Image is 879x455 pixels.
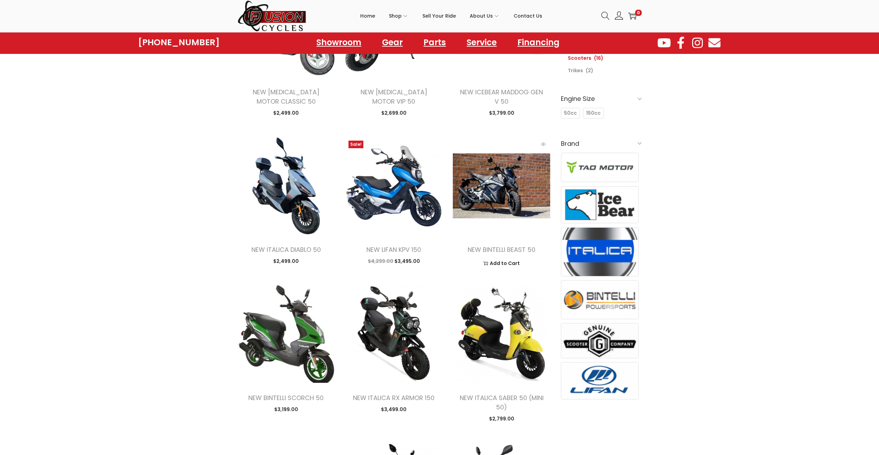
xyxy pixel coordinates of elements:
a: Contact Us [514,0,542,31]
span: (2) [586,67,593,74]
a: 0 [628,12,637,20]
span: $ [273,258,276,265]
span: 2,699.00 [381,110,407,116]
h6: Brand [561,135,642,152]
span: 3,199.00 [274,406,298,413]
a: NEW [MEDICAL_DATA] MOTOR CLASSIC 50 [253,88,319,106]
a: About Us [470,0,500,31]
span: Home [360,7,375,25]
span: 150cc [586,110,601,117]
a: [PHONE_NUMBER] [138,38,220,47]
a: Gear [375,35,410,50]
span: About Us [470,7,493,25]
span: (16) [594,55,603,61]
span: $ [394,258,398,265]
span: $ [489,110,492,116]
span: 2,799.00 [489,415,514,422]
a: Showroom [309,35,368,50]
a: NEW ICEBEAR MADDOG GEN V 50 [460,88,543,106]
span: $ [381,406,384,413]
img: Lifan [561,362,639,399]
span: Shop [389,7,402,25]
span: Quick View [536,137,550,151]
a: Financing [510,35,566,50]
span: 3,495.00 [394,258,420,265]
a: Trikes [568,67,583,74]
a: Shop [389,0,409,31]
span: $ [368,258,371,265]
img: Ice Bear [561,187,639,223]
a: Parts [417,35,453,50]
h6: Engine Size [561,91,642,107]
img: Italica Motors [561,228,639,276]
a: NEW BINTELLI BEAST 50 [468,245,535,254]
nav: Menu [309,35,566,50]
a: Sell Your Ride [422,0,456,31]
a: NEW [MEDICAL_DATA] MOTOR VIP 50 [361,88,427,106]
a: Home [360,0,375,31]
span: $ [273,110,276,116]
span: $ [489,415,492,422]
span: 3,799.00 [489,110,514,116]
span: $ [381,110,384,116]
img: Bintelli [561,281,639,319]
span: 4,299.00 [368,258,393,265]
a: NEW ITALICA DIABLO 50 [251,245,321,254]
img: Genuine [561,323,639,358]
span: Sell Your Ride [422,7,456,25]
span: 2,499.00 [273,110,299,116]
span: Contact Us [514,7,542,25]
nav: Primary navigation [307,0,596,31]
span: $ [274,406,277,413]
a: Add to Cart [458,258,545,268]
img: Tao Motor [561,153,639,182]
span: 2,499.00 [273,258,299,265]
a: Scooters [568,55,591,61]
a: NEW LIFAN KPV 150 [366,245,421,254]
a: NEW BINTELLI SCORCH 50 [248,394,324,402]
a: NEW ITALICA SABER 50 (MINI 50) [460,394,544,411]
a: NEW ITALICA RX ARMOR 150 [353,394,434,402]
span: 3,499.00 [381,406,407,413]
a: Service [460,35,504,50]
span: 50cc [564,110,577,117]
